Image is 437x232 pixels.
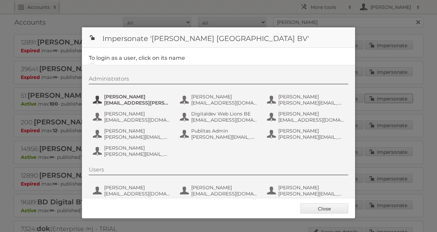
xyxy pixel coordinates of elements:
span: [EMAIL_ADDRESS][PERSON_NAME][DOMAIN_NAME] [104,100,170,106]
button: [PERSON_NAME] [EMAIL_ADDRESS][PERSON_NAME][DOMAIN_NAME] [92,93,172,107]
button: [PERSON_NAME] [PERSON_NAME][EMAIL_ADDRESS][DOMAIN_NAME] [92,127,172,141]
h1: Impersonate '[PERSON_NAME] [GEOGRAPHIC_DATA] BV' [82,27,355,48]
span: [PERSON_NAME] [104,185,170,191]
button: [PERSON_NAME] [EMAIL_ADDRESS][DOMAIN_NAME] [179,93,259,107]
button: [PERSON_NAME] [PERSON_NAME][EMAIL_ADDRESS][DOMAIN_NAME] [266,93,347,107]
span: [PERSON_NAME][EMAIL_ADDRESS][DOMAIN_NAME] [278,191,344,197]
button: [PERSON_NAME] [EMAIL_ADDRESS][DOMAIN_NAME] [92,184,172,197]
span: [PERSON_NAME] [104,145,170,151]
button: Publitas Admin [PERSON_NAME][EMAIL_ADDRESS][PERSON_NAME][DOMAIN_NAME] [179,127,259,141]
button: [PERSON_NAME] [PERSON_NAME][EMAIL_ADDRESS][DOMAIN_NAME] [266,184,347,197]
span: [PERSON_NAME][EMAIL_ADDRESS][DOMAIN_NAME] [278,134,344,140]
span: [PERSON_NAME] [278,94,344,100]
span: [EMAIL_ADDRESS][DOMAIN_NAME] [191,117,257,123]
legend: To login as a user, click on its name [89,55,185,61]
button: [PERSON_NAME] [EMAIL_ADDRESS][DOMAIN_NAME] [92,110,172,124]
a: Close [300,203,348,214]
span: [PERSON_NAME] [278,128,344,134]
span: Digitaldev Web Lions BE [191,111,257,117]
span: [PERSON_NAME] [191,94,257,100]
span: [PERSON_NAME] [104,94,170,100]
span: [EMAIL_ADDRESS][DOMAIN_NAME] [191,100,257,106]
button: Digitaldev Web Lions BE [EMAIL_ADDRESS][DOMAIN_NAME] [179,110,259,124]
span: [EMAIL_ADDRESS][DOMAIN_NAME] [191,191,257,197]
span: [PERSON_NAME] [191,185,257,191]
button: [PERSON_NAME] [EMAIL_ADDRESS][DOMAIN_NAME] [266,110,347,124]
span: [PERSON_NAME][EMAIL_ADDRESS][DOMAIN_NAME] [104,151,170,157]
span: Publitas Admin [191,128,257,134]
span: [PERSON_NAME] [278,185,344,191]
span: [PERSON_NAME][EMAIL_ADDRESS][DOMAIN_NAME] [104,134,170,140]
button: [PERSON_NAME] [PERSON_NAME][EMAIL_ADDRESS][DOMAIN_NAME] [266,127,347,141]
span: [PERSON_NAME][EMAIL_ADDRESS][DOMAIN_NAME] [278,100,344,106]
span: [EMAIL_ADDRESS][DOMAIN_NAME] [104,117,170,123]
span: [EMAIL_ADDRESS][DOMAIN_NAME] [278,117,344,123]
button: [PERSON_NAME] [EMAIL_ADDRESS][DOMAIN_NAME] [179,184,259,197]
span: [PERSON_NAME][EMAIL_ADDRESS][PERSON_NAME][DOMAIN_NAME] [191,134,257,140]
button: [PERSON_NAME] [PERSON_NAME][EMAIL_ADDRESS][DOMAIN_NAME] [92,144,172,158]
span: [PERSON_NAME] [278,111,344,117]
span: [PERSON_NAME] [104,128,170,134]
div: Users [89,166,348,175]
div: Administrators [89,76,348,84]
span: [PERSON_NAME] [104,111,170,117]
span: [EMAIL_ADDRESS][DOMAIN_NAME] [104,191,170,197]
